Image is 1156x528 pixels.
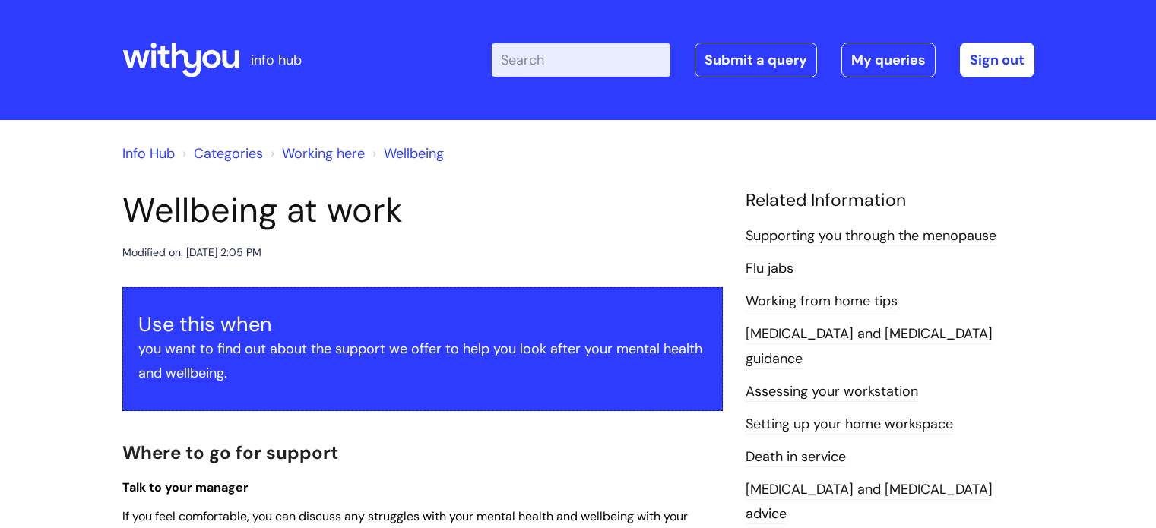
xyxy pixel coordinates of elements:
li: Solution home [179,141,263,166]
p: you want to find out about the support we offer to help you look after your mental health and wel... [138,337,707,386]
a: Submit a query [695,43,817,77]
a: Wellbeing [384,144,444,163]
a: Setting up your home workspace [746,415,953,435]
li: Wellbeing [369,141,444,166]
h3: Use this when [138,312,707,337]
a: Death in service [746,447,846,467]
a: Flu jabs [746,259,793,279]
a: Working from home tips [746,292,898,311]
a: My queries [841,43,936,77]
a: Assessing your workstation [746,382,918,402]
div: Modified on: [DATE] 2:05 PM [122,243,261,262]
span: Where to go for support [122,441,338,464]
input: Search [492,43,670,77]
div: | - [492,43,1034,77]
span: Talk to your manager [122,479,249,495]
li: Working here [267,141,365,166]
a: Sign out [960,43,1034,77]
a: Supporting you through the menopause [746,226,996,246]
a: Categories [194,144,263,163]
a: [MEDICAL_DATA] and [MEDICAL_DATA] advice [746,480,993,524]
a: Info Hub [122,144,175,163]
h4: Related Information [746,190,1034,211]
p: info hub [251,48,302,72]
h1: Wellbeing at work [122,190,723,231]
a: [MEDICAL_DATA] and [MEDICAL_DATA] guidance [746,324,993,368]
a: Working here [282,144,365,163]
